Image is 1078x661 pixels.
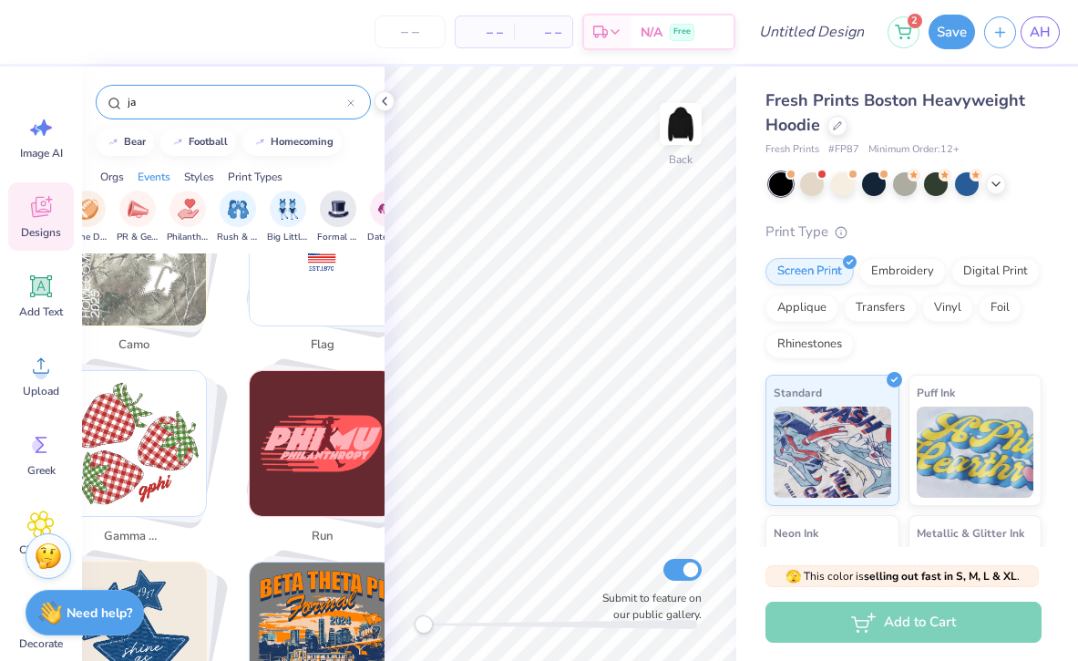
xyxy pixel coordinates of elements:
button: filter button [67,191,108,244]
button: filter button [317,191,359,244]
span: Minimum Order: 12 + [868,142,960,158]
button: filter button [117,191,159,244]
div: bear [124,137,146,147]
span: Rush & Bid [217,231,259,244]
div: filter for Rush & Bid [217,191,259,244]
span: This color is . [785,568,1020,584]
span: – – [525,23,561,42]
button: Stack Card Button run [238,370,417,553]
label: Submit to feature on our public gallery. [592,590,702,623]
div: Transfers [844,294,917,322]
div: Applique [765,294,838,322]
button: filter button [267,191,309,244]
img: Date Parties & Socials Image [378,199,399,220]
img: Philanthropy Image [178,199,199,220]
div: Rhinestones [765,331,854,358]
button: filter button [367,191,409,244]
span: Image AI [20,146,63,160]
div: Back [669,151,693,168]
img: trend_line.gif [106,137,120,148]
input: – – [375,15,446,48]
img: Puff Ink [917,407,1034,498]
img: Big Little Reveal Image [278,199,298,220]
span: Free [673,26,691,38]
span: Designs [21,225,61,240]
span: Upload [23,384,59,398]
div: filter for Date Parties & Socials [367,191,409,244]
button: filter button [217,191,259,244]
div: Print Types [228,169,282,185]
img: Standard [774,407,891,498]
img: flag [250,181,395,325]
button: football [160,129,236,156]
input: Untitled Design [744,14,878,50]
img: PR & General Image [128,199,149,220]
span: N/A [641,23,662,42]
span: 2 [908,14,922,28]
img: trend_line.gif [252,137,267,148]
span: Big Little Reveal [267,231,309,244]
img: Game Day Image [77,199,98,220]
div: football [189,137,228,147]
button: homecoming [242,129,342,156]
button: bear [96,129,154,156]
a: AH [1021,16,1060,48]
span: gamma phi beta [104,528,163,546]
button: Stack Card Button gamma phi beta [49,370,229,553]
span: Standard [774,383,822,402]
img: Rush & Bid Image [228,199,249,220]
img: gamma phi beta [61,371,206,516]
span: Add Text [19,305,63,319]
div: Orgs [100,169,124,185]
strong: selling out fast in S, M, L & XL [864,569,1017,584]
span: PR & General [117,231,159,244]
div: filter for PR & General [117,191,159,244]
div: Foil [979,294,1022,322]
button: Stack Card Button camo [49,180,229,362]
span: Neon Ink [774,523,818,542]
div: filter for Philanthropy [167,191,209,244]
strong: Need help? [67,604,132,622]
div: Print Type [765,222,1042,243]
div: filter for Game Day [67,191,108,244]
div: Vinyl [922,294,973,322]
span: run [293,528,352,546]
div: filter for Formal & Semi [317,191,359,244]
button: filter button [167,191,209,244]
span: – – [467,23,503,42]
img: run [250,371,395,516]
span: Date Parties & Socials [367,231,409,244]
span: Puff Ink [917,383,955,402]
span: Fresh Prints Boston Heavyweight Hoodie [765,89,1025,136]
img: Formal & Semi Image [328,199,349,220]
span: Decorate [19,636,63,651]
div: Embroidery [859,258,946,285]
button: Stack Card Button flag [238,180,417,362]
span: camo [104,336,163,355]
input: Try "Alpha" [126,93,347,111]
span: 🫣 [785,568,801,585]
span: AH [1030,22,1051,43]
div: Digital Print [951,258,1040,285]
img: camo [61,181,206,325]
div: Screen Print [765,258,854,285]
span: # FP87 [828,142,859,158]
span: Fresh Prints [765,142,819,158]
img: trend_line.gif [170,137,185,148]
img: Back [662,106,699,142]
button: Save [929,15,975,49]
div: homecoming [271,137,334,147]
span: Greek [27,463,56,478]
span: Philanthropy [167,231,209,244]
span: Formal & Semi [317,231,359,244]
div: Accessibility label [415,615,433,634]
div: Events [138,169,170,185]
span: Metallic & Glitter Ink [917,523,1024,542]
span: Clipart & logos [11,542,71,572]
button: 2 [888,16,919,48]
div: filter for Big Little Reveal [267,191,309,244]
div: Styles [184,169,214,185]
span: Game Day [67,231,108,244]
span: flag [293,336,352,355]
